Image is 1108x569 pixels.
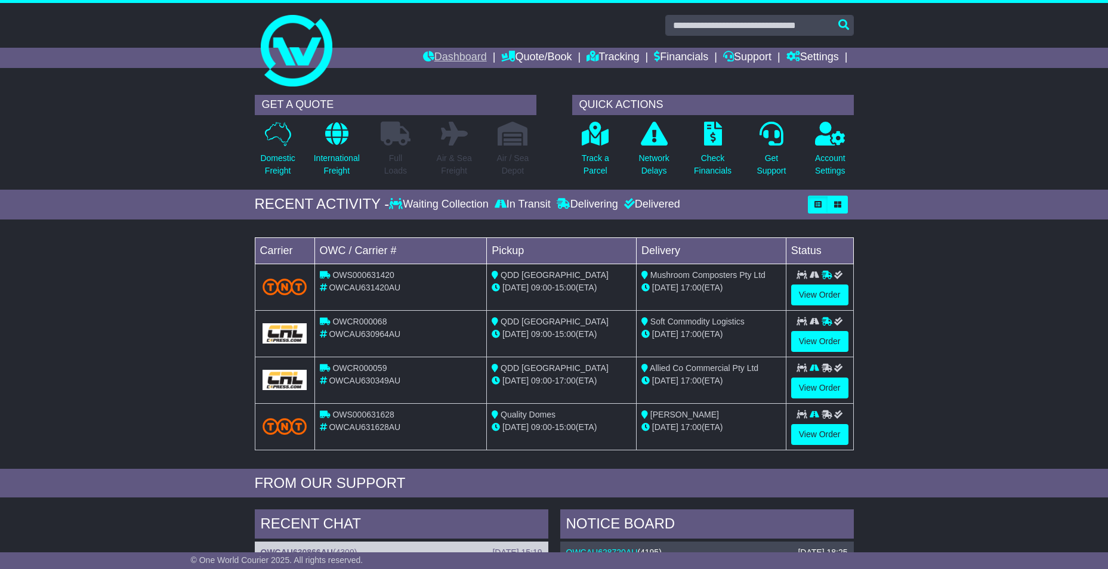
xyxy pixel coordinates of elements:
[652,422,678,432] span: [DATE]
[492,375,631,387] div: - (ETA)
[791,378,848,398] a: View Order
[757,152,786,177] p: Get Support
[681,329,702,339] span: 17:00
[581,121,610,184] a: Track aParcel
[492,421,631,434] div: - (ETA)
[332,363,387,373] span: OWCR000059
[681,422,702,432] span: 17:00
[329,376,400,385] span: OWCAU630349AU
[263,370,307,390] img: GetCarrierServiceLogo
[650,363,758,373] span: Allied Co Commercial Pty Ltd
[492,282,631,294] div: - (ETA)
[566,548,638,557] a: OWCAU628720AU
[501,363,609,373] span: QDD [GEOGRAPHIC_DATA]
[582,152,609,177] p: Track a Parcel
[191,555,363,565] span: © One World Courier 2025. All rights reserved.
[555,283,576,292] span: 15:00
[650,410,719,419] span: [PERSON_NAME]
[641,375,781,387] div: (ETA)
[693,121,732,184] a: CheckFinancials
[791,284,848,305] a: View Order
[501,48,572,68] a: Quote/Book
[313,121,360,184] a: InternationalFreight
[332,410,394,419] span: OWS000631628
[263,323,307,344] img: GetCarrierServiceLogo
[502,283,529,292] span: [DATE]
[621,198,680,211] div: Delivered
[501,410,555,419] span: Quality Domes
[502,422,529,432] span: [DATE]
[554,198,621,211] div: Delivering
[756,121,786,184] a: GetSupport
[260,121,295,184] a: DomesticFreight
[650,270,766,280] span: Mushroom Composters Pty Ltd
[336,548,354,557] span: 4309
[640,548,659,557] span: 4195
[815,152,845,177] p: Account Settings
[329,422,400,432] span: OWCAU631628AU
[791,424,848,445] a: View Order
[329,283,400,292] span: OWCAU631420AU
[255,237,314,264] td: Carrier
[389,198,491,211] div: Waiting Collection
[381,152,411,177] p: Full Loads
[492,328,631,341] div: - (ETA)
[263,279,307,295] img: TNT_Domestic.png
[255,475,854,492] div: FROM OUR SUPPORT
[681,283,702,292] span: 17:00
[555,422,576,432] span: 15:00
[652,376,678,385] span: [DATE]
[566,548,848,558] div: ( )
[572,95,854,115] div: QUICK ACTIONS
[641,282,781,294] div: (ETA)
[636,237,786,264] td: Delivery
[531,376,552,385] span: 09:00
[723,48,771,68] a: Support
[263,418,307,434] img: TNT_Domestic.png
[314,152,360,177] p: International Freight
[255,196,390,213] div: RECENT ACTIVITY -
[502,329,529,339] span: [DATE]
[560,509,854,542] div: NOTICE BOARD
[641,421,781,434] div: (ETA)
[501,317,609,326] span: QDD [GEOGRAPHIC_DATA]
[501,270,609,280] span: QDD [GEOGRAPHIC_DATA]
[555,329,576,339] span: 15:00
[587,48,639,68] a: Tracking
[641,328,781,341] div: (ETA)
[652,329,678,339] span: [DATE]
[786,237,853,264] td: Status
[314,237,487,264] td: OWC / Carrier #
[531,283,552,292] span: 09:00
[423,48,487,68] a: Dashboard
[638,152,669,177] p: Network Delays
[497,152,529,177] p: Air / Sea Depot
[814,121,846,184] a: AccountSettings
[437,152,472,177] p: Air & Sea Freight
[255,95,536,115] div: GET A QUOTE
[694,152,732,177] p: Check Financials
[261,548,542,558] div: ( )
[638,121,669,184] a: NetworkDelays
[650,317,745,326] span: Soft Commodity Logistics
[487,237,637,264] td: Pickup
[492,198,554,211] div: In Transit
[791,331,848,352] a: View Order
[786,48,839,68] a: Settings
[531,329,552,339] span: 09:00
[255,509,548,542] div: RECENT CHAT
[492,548,542,558] div: [DATE] 15:19
[329,329,400,339] span: OWCAU630964AU
[798,548,847,558] div: [DATE] 18:25
[681,376,702,385] span: 17:00
[260,152,295,177] p: Domestic Freight
[332,317,387,326] span: OWCR000068
[654,48,708,68] a: Financials
[652,283,678,292] span: [DATE]
[332,270,394,280] span: OWS000631420
[531,422,552,432] span: 09:00
[555,376,576,385] span: 17:00
[502,376,529,385] span: [DATE]
[261,548,333,557] a: OWCAU630866AU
